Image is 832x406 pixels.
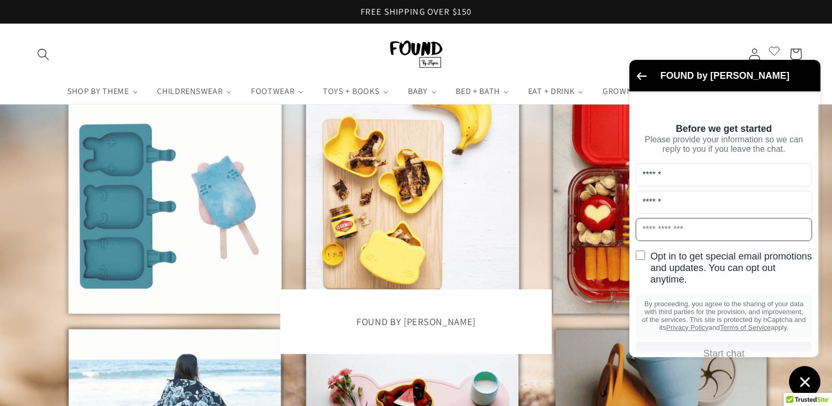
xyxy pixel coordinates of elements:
[768,44,781,61] span: Open Wishlist
[446,79,519,104] a: BED + BATH
[249,86,296,97] span: FOOTWEAR
[526,86,576,97] span: EAT + DRINK
[768,41,781,68] a: Open Wishlist
[626,60,824,398] inbox-online-store-chat: Shopify online store chat
[519,79,593,104] a: EAT + DRINK
[65,86,130,97] span: SHOP BY THEME
[593,79,669,104] a: GROWN UPS
[313,79,398,104] a: TOYS + BOOKS
[398,79,446,104] a: BABY
[454,86,501,97] span: BED + BATH
[601,86,651,97] span: GROWN UPS
[148,79,242,104] a: CHILDRENSWEAR
[155,86,224,97] span: CHILDRENSWEAR
[58,79,148,104] a: SHOP BY THEME
[30,41,57,68] summary: Search
[241,79,313,104] a: FOOTWEAR
[356,315,476,328] span: FOUND BY [PERSON_NAME]
[406,86,429,97] span: BABY
[390,40,443,68] img: FOUND By Flynn logo
[321,86,381,97] span: TOYS + BOOKS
